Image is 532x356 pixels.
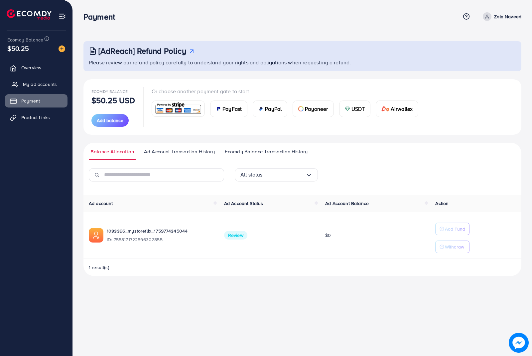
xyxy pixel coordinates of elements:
img: ic-ads-acc.e4c84228.svg [89,228,103,243]
span: Airwallex [391,105,413,113]
p: Or choose another payment gate to start [152,87,424,95]
a: card [152,101,205,117]
span: Ecomdy Balance [91,89,128,94]
button: Add balance [91,114,129,127]
a: cardAirwallex [376,101,418,117]
a: Overview [5,61,67,74]
img: card [298,106,304,111]
h3: Payment [83,12,120,22]
span: $50.25 [7,43,29,53]
span: Ecomdy Balance Transaction History [225,148,308,155]
span: Ad Account Transaction History [144,148,215,155]
img: image [59,45,65,52]
a: cardPayPal [253,101,287,117]
span: Review [224,231,247,240]
input: Search for option [263,170,306,180]
img: card [345,106,350,111]
img: menu [59,13,66,20]
img: card [216,106,221,111]
button: Withdraw [435,241,469,253]
img: image [509,333,529,353]
a: cardPayoneer [293,101,333,117]
h3: [AdReach] Refund Policy [98,46,186,56]
img: card [381,106,389,111]
span: PayFast [222,105,242,113]
span: Product Links [21,114,50,121]
span: PayPal [265,105,282,113]
span: Payment [21,98,40,104]
span: 1 result(s) [89,264,109,271]
span: USDT [351,105,365,113]
span: Action [435,200,449,207]
button: Add Fund [435,223,469,235]
span: Ecomdy Balance [7,36,43,43]
img: card [154,102,203,116]
span: My ad accounts [23,81,57,88]
p: Add Fund [445,225,465,233]
a: Product Links [5,111,67,124]
a: My ad accounts [5,78,67,91]
span: Ad Account Balance [325,200,369,207]
span: Payoneer [305,105,328,113]
span: Ad account [89,200,113,207]
span: All status [240,170,263,180]
a: cardUSDT [339,101,371,117]
span: $0 [325,232,331,239]
p: $50.25 USD [91,96,135,104]
span: ID: 7558171722596302855 [107,236,213,243]
img: logo [7,9,52,20]
a: Zain Naveed [480,12,521,21]
span: Ad Account Status [224,200,263,207]
p: Withdraw [445,243,464,251]
span: Balance Allocation [90,148,134,155]
div: <span class='underline'>1033396_mystoreflix_1759774345044</span></br>7558171722596302855 [107,228,213,243]
a: Payment [5,94,67,107]
span: Add balance [97,117,123,124]
span: Overview [21,64,41,71]
p: Please review our refund policy carefully to understand your rights and obligations when requesti... [89,58,517,66]
a: cardPayFast [210,101,247,117]
div: Search for option [235,168,318,181]
img: card [258,106,264,111]
p: Zain Naveed [494,13,521,21]
a: 1033396_mystoreflix_1759774345044 [107,228,188,234]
